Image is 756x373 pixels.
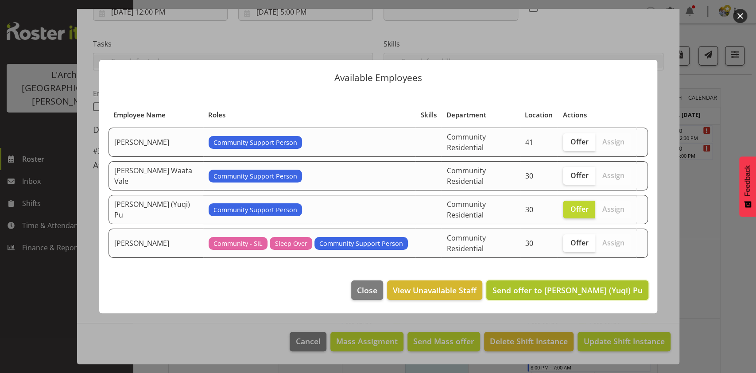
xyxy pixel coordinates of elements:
span: 30 [525,171,533,181]
span: Actions [563,110,587,120]
span: Offer [570,205,588,214]
span: Offer [570,238,588,247]
span: Feedback [744,165,752,196]
span: Skills [420,110,436,120]
span: Assign [602,171,624,180]
span: View Unavailable Staff [393,284,477,296]
button: Send offer to [PERSON_NAME] (Yuqi) Pu [486,280,648,300]
span: Community - SIL [213,239,263,249]
td: [PERSON_NAME] Waata Vale [109,161,203,190]
span: Department [446,110,486,120]
span: Employee Name [113,110,166,120]
td: [PERSON_NAME] [109,229,203,258]
p: Available Employees [108,73,648,82]
span: Community Support Person [213,138,297,148]
span: Assign [602,137,624,146]
span: Close [357,284,377,296]
span: Assign [602,238,624,247]
span: Community Support Person [213,171,297,181]
span: Community Residential [447,233,486,253]
span: Assign [602,205,624,214]
td: [PERSON_NAME] [109,128,203,157]
button: Close [351,280,383,300]
span: Location [525,110,553,120]
span: Offer [570,171,588,180]
span: Community Residential [447,132,486,152]
td: [PERSON_NAME] (Yuqi) Pu [109,195,203,224]
span: Send offer to [PERSON_NAME] (Yuqi) Pu [492,285,642,295]
span: Community Residential [447,166,486,186]
button: Feedback - Show survey [739,156,756,217]
span: Community Residential [447,199,486,220]
span: 30 [525,238,533,248]
button: View Unavailable Staff [387,280,482,300]
span: Sleep Over [275,239,307,249]
span: 30 [525,205,533,214]
span: Community Support Person [319,239,403,249]
span: Roles [208,110,225,120]
span: Offer [570,137,588,146]
span: Community Support Person [213,205,297,215]
span: 41 [525,137,533,147]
